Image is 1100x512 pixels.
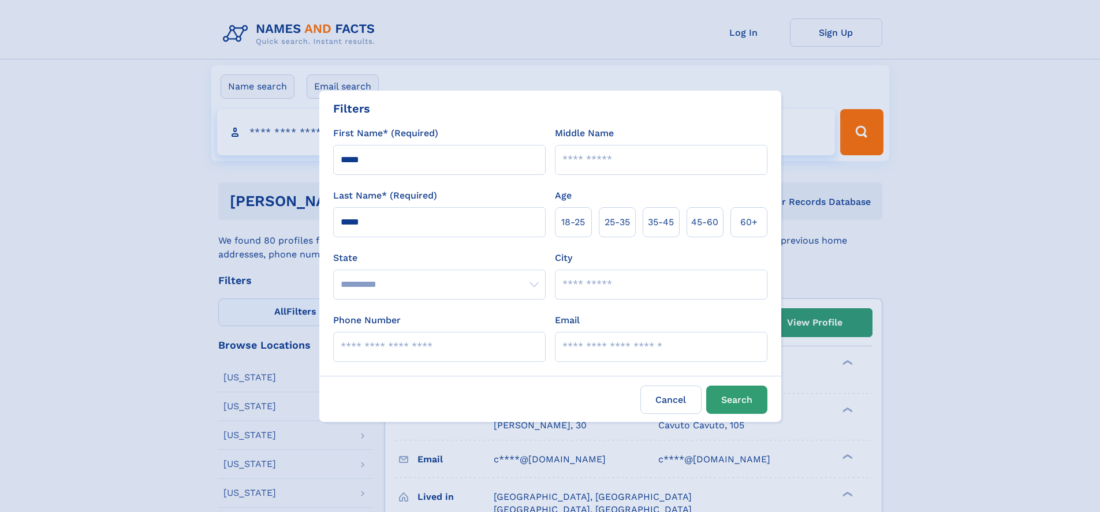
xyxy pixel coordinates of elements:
[648,215,674,229] span: 35‑45
[561,215,585,229] span: 18‑25
[333,313,401,327] label: Phone Number
[605,215,630,229] span: 25‑35
[555,313,580,327] label: Email
[640,386,702,414] label: Cancel
[706,386,767,414] button: Search
[333,100,370,117] div: Filters
[333,189,437,203] label: Last Name* (Required)
[555,251,572,265] label: City
[691,215,718,229] span: 45‑60
[740,215,758,229] span: 60+
[333,251,546,265] label: State
[333,126,438,140] label: First Name* (Required)
[555,126,614,140] label: Middle Name
[555,189,572,203] label: Age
